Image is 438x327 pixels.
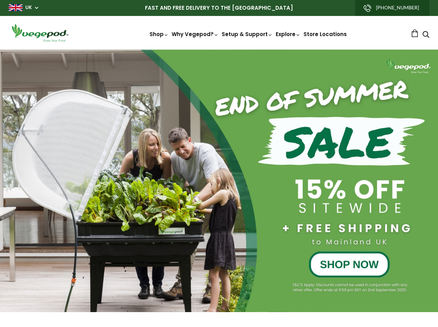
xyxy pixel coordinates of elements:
img: Vegepod [9,23,71,43]
a: Why Vegepod? [172,31,219,38]
a: Explore [276,31,301,38]
a: Shop [149,31,169,38]
a: Search [422,32,429,39]
a: UK [25,4,32,11]
a: Setup & Support [222,31,273,38]
img: gb_large.png [9,4,23,11]
a: Store Locations [303,31,347,38]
